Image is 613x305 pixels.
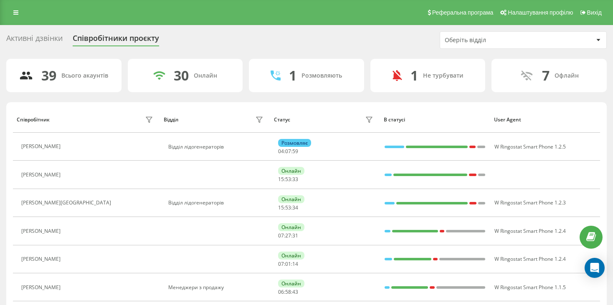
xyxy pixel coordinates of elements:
span: W Ringostat Smart Phone 1.2.4 [494,255,566,262]
div: Співробітники проєкту [73,34,159,47]
div: Відділ [164,117,178,123]
span: 33 [292,176,298,183]
span: 53 [285,204,291,211]
div: Відділ лідогенераторів [168,144,266,150]
div: Онлайн [278,252,304,260]
span: 06 [278,288,284,295]
span: 34 [292,204,298,211]
div: Онлайн [278,223,304,231]
div: 1 [410,68,418,83]
div: : : [278,233,298,239]
span: 14 [292,260,298,267]
span: 53 [285,176,291,183]
div: 30 [174,68,189,83]
div: Оберіть відділ [445,37,545,44]
div: Офлайн [555,72,579,79]
span: 15 [278,176,284,183]
div: Розмовляють [301,72,342,79]
div: [PERSON_NAME] [21,285,63,290]
div: [PERSON_NAME] [21,228,63,234]
div: Співробітник [17,117,50,123]
div: Онлайн [278,167,304,175]
div: : : [278,176,298,182]
div: Розмовляє [278,139,311,147]
div: В статусі [384,117,486,123]
div: Онлайн [278,280,304,287]
div: 1 [289,68,296,83]
div: Активні дзвінки [6,34,63,47]
div: Open Intercom Messenger [585,258,605,278]
span: 04 [278,148,284,155]
div: 39 [41,68,56,83]
div: Всього акаунтів [61,72,108,79]
div: [PERSON_NAME][GEOGRAPHIC_DATA] [21,200,113,206]
span: Реферальна програма [432,9,494,16]
div: Статус [274,117,290,123]
span: 27 [285,232,291,239]
div: : : [278,149,298,154]
span: 07 [278,232,284,239]
div: Менеджери з продажу [168,285,266,290]
span: 15 [278,204,284,211]
div: [PERSON_NAME] [21,172,63,178]
span: 59 [292,148,298,155]
div: : : [278,289,298,295]
div: Відділ лідогенераторів [168,200,266,206]
span: W Ringostat Smart Phone 1.1.5 [494,284,566,291]
div: Онлайн [278,195,304,203]
span: 31 [292,232,298,239]
div: : : [278,261,298,267]
span: 43 [292,288,298,295]
div: : : [278,205,298,211]
span: 07 [278,260,284,267]
span: 58 [285,288,291,295]
div: User Agent [494,117,596,123]
div: [PERSON_NAME] [21,144,63,149]
div: Не турбувати [423,72,464,79]
span: W Ringostat Smart Phone 1.2.3 [494,199,566,206]
span: 07 [285,148,291,155]
span: W Ringostat Smart Phone 1.2.4 [494,227,566,234]
div: 7 [542,68,550,83]
div: Онлайн [194,72,217,79]
span: W Ringostat Smart Phone 1.2.5 [494,143,566,150]
span: Вихід [587,9,602,16]
div: [PERSON_NAME] [21,256,63,262]
span: 01 [285,260,291,267]
span: Налаштування профілю [508,9,573,16]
